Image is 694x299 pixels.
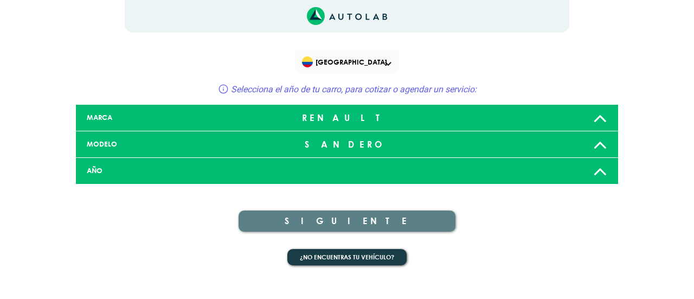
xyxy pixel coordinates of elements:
[302,56,313,67] img: Flag of COLOMBIA
[258,133,436,155] div: SANDERO
[307,10,388,21] a: Link al sitio de autolab
[79,139,258,149] div: MODELO
[258,107,436,129] div: RENAULT
[231,84,477,94] span: Selecciona el año de tu carro, para cotizar o agendar un servicio:
[76,131,618,158] a: MODELO SANDERO
[287,249,407,266] button: ¿No encuentras tu vehículo?
[76,158,618,185] a: AÑO
[79,166,258,176] div: AÑO
[295,50,399,74] div: Flag of COLOMBIA[GEOGRAPHIC_DATA]
[239,211,455,232] button: SIGUIENTE
[302,54,395,69] span: [GEOGRAPHIC_DATA]
[76,105,618,131] a: MARCA RENAULT
[79,112,258,123] div: MARCA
